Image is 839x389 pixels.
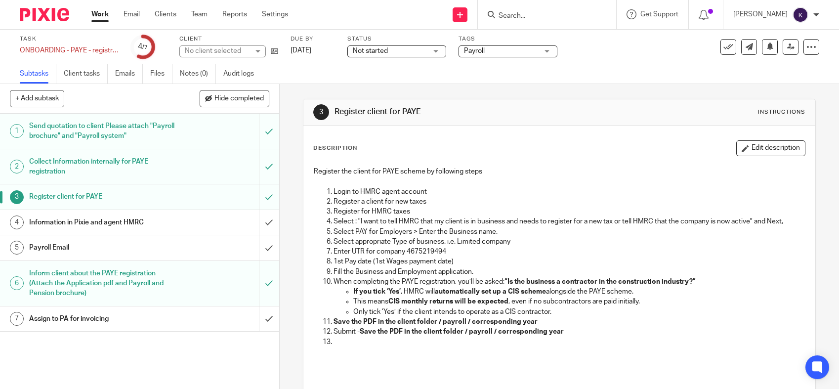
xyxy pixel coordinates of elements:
[29,154,176,179] h1: Collect Information internally for PAYE registration
[185,46,249,56] div: No client selected
[334,327,805,337] p: Submit -
[115,64,143,84] a: Emails
[262,9,288,19] a: Settings
[733,9,788,19] p: [PERSON_NAME]
[10,276,24,290] div: 6
[353,47,388,54] span: Not started
[313,144,357,152] p: Description
[29,240,176,255] h1: Payroll Email
[640,11,678,18] span: Get Support
[334,277,805,287] p: When completing the PAYE registration, you’ll be asked:
[459,35,557,43] label: Tags
[138,41,148,52] div: 4
[388,298,508,305] strong: CIS monthly returns will be expected
[20,35,119,43] label: Task
[64,64,108,84] a: Client tasks
[334,318,538,325] strong: Save the PDF in the client folder / payroll / corresponding year
[334,257,805,266] p: 1st Pay date (1st Wages payment date)
[10,124,24,138] div: 1
[334,237,805,247] p: Select appropriate Type of business. i.e. Limited company
[29,215,176,230] h1: Information in Pixie and agent HMRC
[20,8,69,21] img: Pixie
[314,167,805,176] p: Register the client for PAYE scheme by following steps
[91,9,109,19] a: Work
[504,278,696,285] strong: “Is the business a contractor in the construction industry?”
[334,267,805,277] p: Fill the Business and Employment application.
[179,35,278,43] label: Client
[291,47,311,54] span: [DATE]
[10,312,24,326] div: 7
[758,108,805,116] div: Instructions
[498,12,587,21] input: Search
[10,216,24,229] div: 4
[155,9,176,19] a: Clients
[29,119,176,144] h1: Send quotation to client Please attach "Payroll brochure" and "Payroll system"
[334,197,805,207] p: Register a client for new taxes
[464,47,485,54] span: Payroll
[10,90,64,107] button: + Add subtask
[334,227,805,237] p: Select PAY for Employers > Enter the Business name.
[334,207,805,216] p: Register for HMRC taxes
[124,9,140,19] a: Email
[10,241,24,255] div: 5
[200,90,269,107] button: Hide completed
[29,311,176,326] h1: Assign to PA for invoicing
[20,64,56,84] a: Subtasks
[180,64,216,84] a: Notes (0)
[291,35,335,43] label: Due by
[191,9,208,19] a: Team
[793,7,808,23] img: svg%3E
[353,287,805,297] p: , HMRC will alongside the PAYE scheme.
[10,190,24,204] div: 3
[222,9,247,19] a: Reports
[353,297,805,306] p: This means , even if no subcontractors are paid initially.
[150,64,172,84] a: Files
[353,307,805,317] p: Only tick ‘Yes’ if the client intends to operate as a CIS contractor.
[353,288,401,295] strong: If you tick ‘Yes’
[334,247,805,257] p: Enter UTR for company 4675219494
[29,266,176,301] h1: Inform client about the PAYE registration (Attach the Application pdf and Payroll and Pension bro...
[334,216,805,226] p: Select : "I want to tell HMRC that my client is in business and needs to register for a new tax o...
[335,107,581,117] h1: Register client for PAYE
[347,35,446,43] label: Status
[334,187,805,197] p: Login to HMRC agent account
[20,45,119,55] div: ONBOARDING - PAYE - registration scheme set up for client
[736,140,805,156] button: Edit description
[313,104,329,120] div: 3
[435,288,546,295] strong: automatically set up a CIS scheme
[29,189,176,204] h1: Register client for PAYE
[142,44,148,50] small: /7
[360,328,564,335] strong: Save the PDF in the client folder / payroll / corresponding year
[223,64,261,84] a: Audit logs
[10,160,24,173] div: 2
[214,95,264,103] span: Hide completed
